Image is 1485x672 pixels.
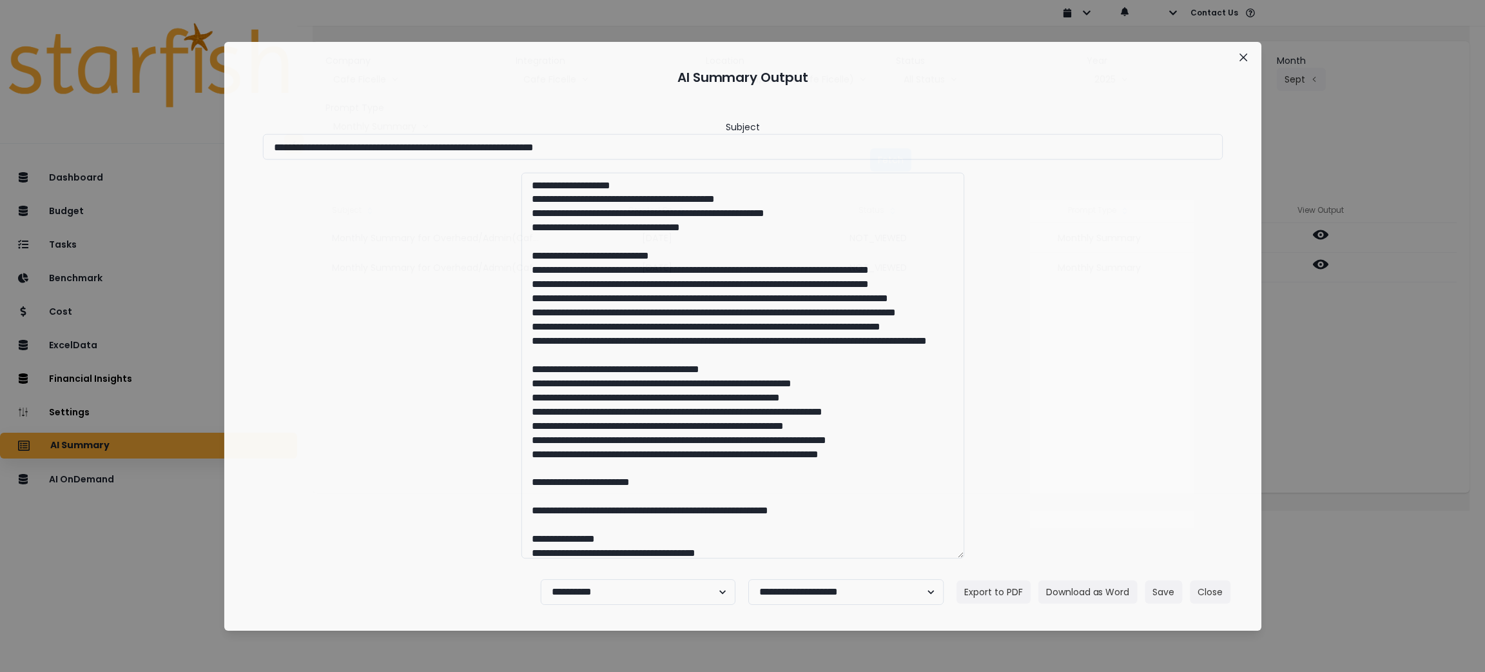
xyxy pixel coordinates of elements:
button: Download as Word [1038,580,1137,604]
header: AI Summary Output [239,57,1245,97]
button: Save [1145,580,1182,604]
button: Close [1190,580,1230,604]
button: Close [1233,47,1254,68]
header: Subject [726,120,760,133]
button: Export to PDF [956,580,1031,604]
